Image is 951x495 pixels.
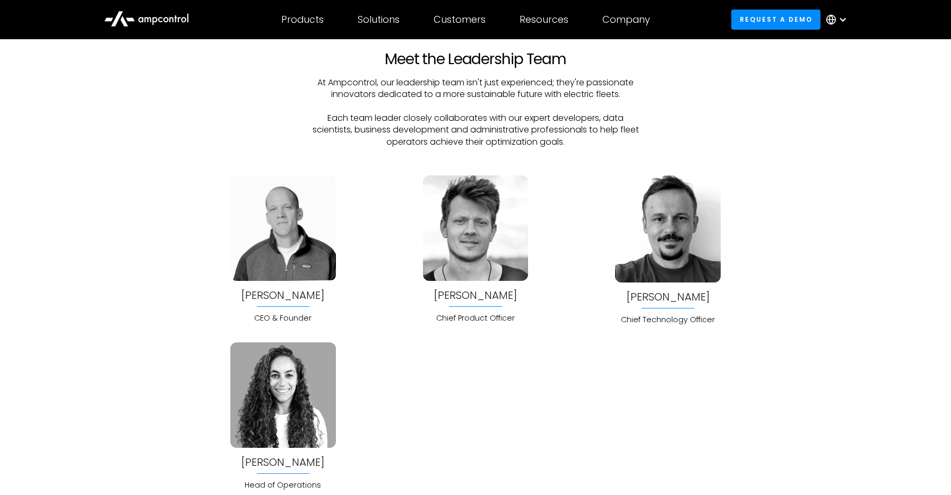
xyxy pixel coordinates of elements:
div: [PERSON_NAME] [241,289,325,301]
div: Solutions [358,14,400,25]
div: [PERSON_NAME] [626,291,710,303]
img: Ampcontrol's Team Member [423,175,528,280]
a: View team member info [434,289,517,301]
div: Chief Technology Officer [615,314,720,325]
a: Request a demo [731,10,820,29]
div: Customers [434,14,486,25]
img: Ampcontrol's Team Member [230,175,335,280]
div: Company [602,14,650,25]
div: CEO & Founder [230,312,335,324]
img: Ampcontrol's Team Member [615,175,720,282]
div: Resources [520,14,568,25]
a: View team member info [626,291,710,303]
div: [PERSON_NAME] [241,456,325,468]
div: [PERSON_NAME] [434,289,517,301]
div: Products [281,14,324,25]
p: At Ampcontrol, our leadership team isn't just experienced; they're passionate innovators dedicate... [307,77,644,148]
h2: Meet the Leadership Team [307,50,644,68]
div: Head of Operations [230,479,335,491]
img: Ampcontrol's Team Member [230,342,335,447]
a: View team member info [241,456,325,468]
a: View team member info [241,289,325,301]
div: Chief Product Officer [423,312,528,324]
